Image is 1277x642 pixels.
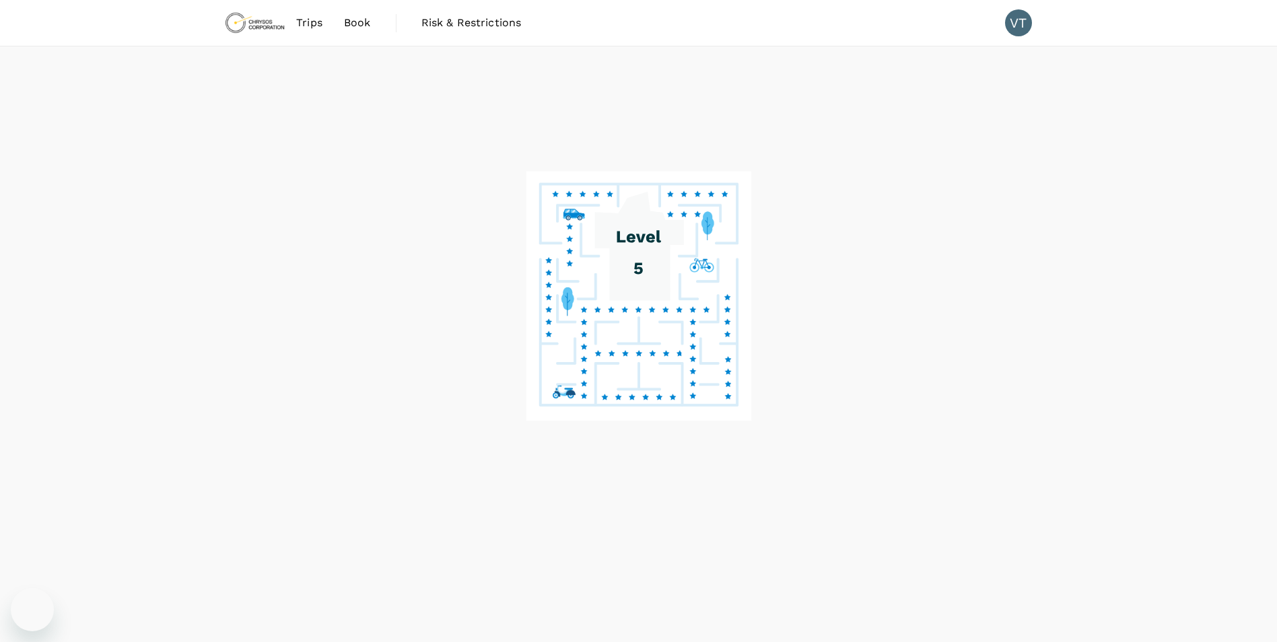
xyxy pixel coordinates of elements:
span: Book [344,15,371,31]
span: Risk & Restrictions [421,15,522,31]
span: Trips [296,15,322,31]
div: VT [1005,9,1032,36]
iframe: Button to launch messaging window [11,588,54,631]
img: Chrysos Corporation [224,8,286,38]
